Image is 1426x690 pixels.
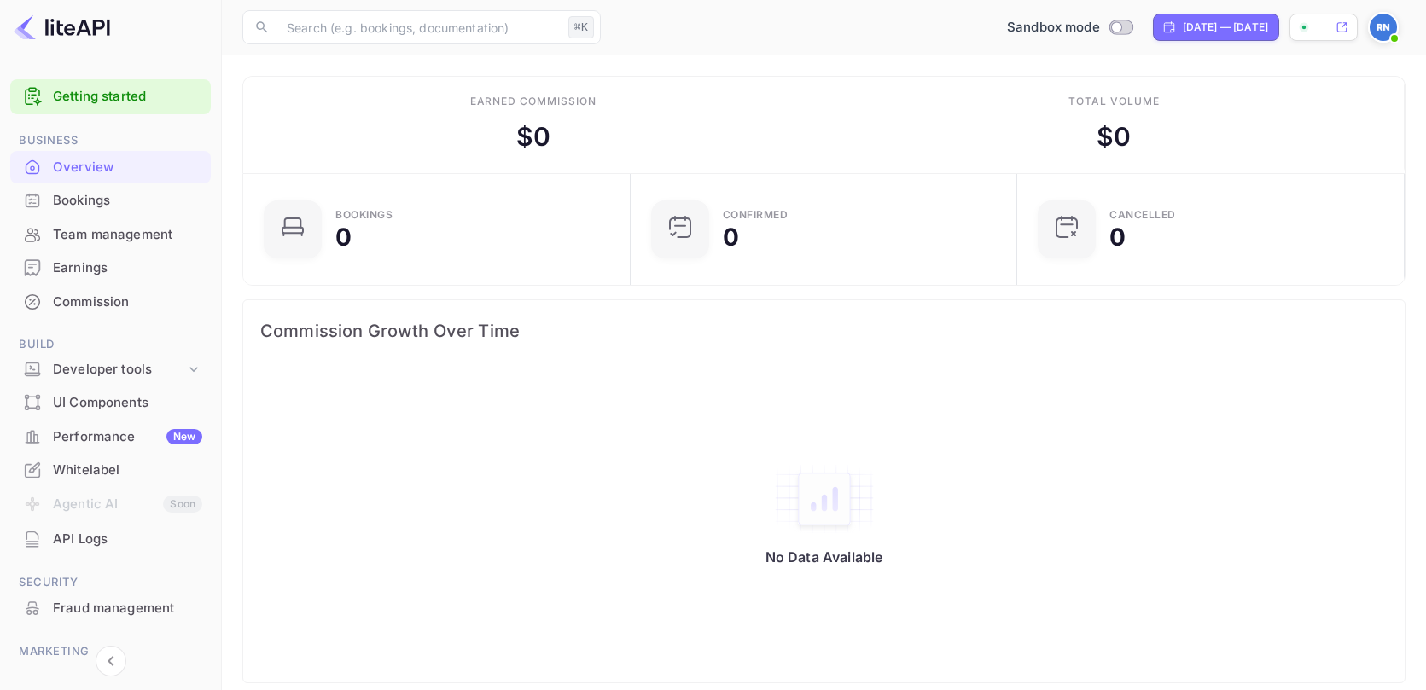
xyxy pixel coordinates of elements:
[1109,210,1176,220] div: CANCELLED
[470,94,597,109] div: Earned commission
[53,87,202,107] a: Getting started
[1007,18,1100,38] span: Sandbox mode
[10,218,211,250] a: Team management
[1109,225,1126,249] div: 0
[1370,14,1397,41] img: Radwa Nabil
[10,454,211,485] a: Whitelabel
[10,592,211,625] div: Fraud management
[10,523,211,554] a: API Logs
[53,393,202,413] div: UI Components
[10,642,211,661] span: Marketing
[53,191,202,211] div: Bookings
[10,386,211,420] div: UI Components
[10,79,211,114] div: Getting started
[10,151,211,184] div: Overview
[10,355,211,385] div: Developer tools
[10,252,211,283] a: Earnings
[10,184,211,216] a: Bookings
[516,118,550,156] div: $ 0
[10,252,211,285] div: Earnings
[10,523,211,556] div: API Logs
[10,420,211,454] div: PerformanceNew
[10,573,211,592] span: Security
[53,225,202,245] div: Team management
[773,463,876,535] img: empty-state-table2.svg
[53,360,185,380] div: Developer tools
[53,293,202,312] div: Commission
[10,286,211,319] div: Commission
[10,131,211,150] span: Business
[765,548,883,565] p: No Data Available
[53,461,202,480] div: Whitelabel
[10,184,211,217] div: Bookings
[1183,20,1268,35] div: [DATE] — [DATE]
[10,454,211,487] div: Whitelabel
[1068,94,1160,109] div: Total volume
[10,286,211,317] a: Commission
[53,427,202,447] div: Performance
[1000,18,1139,38] div: Switch to Production mode
[10,420,211,452] a: PerformanceNew
[53,530,202,549] div: API Logs
[96,646,126,676] button: Collapse navigation
[10,592,211,623] a: Fraud management
[166,429,202,444] div: New
[723,225,739,249] div: 0
[10,151,211,183] a: Overview
[10,218,211,252] div: Team management
[335,225,352,249] div: 0
[1097,118,1131,156] div: $ 0
[335,210,393,220] div: Bookings
[1153,14,1279,41] div: Click to change the date range period
[53,258,202,278] div: Earnings
[260,317,1388,345] span: Commission Growth Over Time
[14,14,110,41] img: LiteAPI logo
[568,16,594,38] div: ⌘K
[276,10,562,44] input: Search (e.g. bookings, documentation)
[53,599,202,618] div: Fraud management
[53,668,202,687] div: Vouchers
[723,210,789,220] div: Confirmed
[10,335,211,354] span: Build
[10,386,211,418] a: UI Components
[53,158,202,177] div: Overview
